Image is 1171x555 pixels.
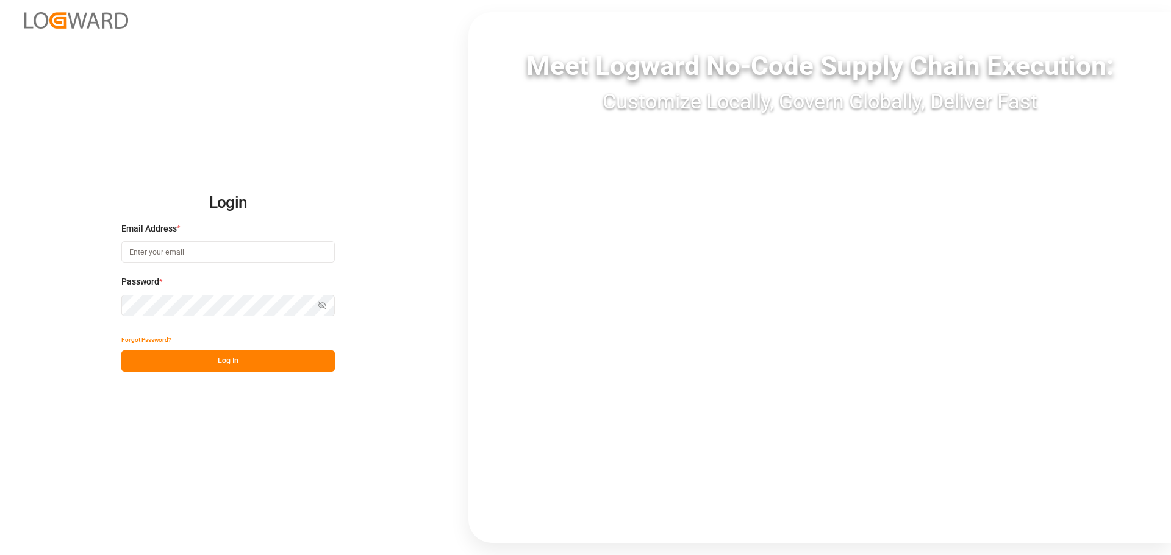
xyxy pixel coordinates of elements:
div: Customize Locally, Govern Globally, Deliver Fast [468,86,1171,117]
button: Log In [121,350,335,372]
div: Meet Logward No-Code Supply Chain Execution: [468,46,1171,86]
span: Password [121,275,159,288]
img: Logward_new_orange.png [24,12,128,29]
h2: Login [121,183,335,222]
input: Enter your email [121,241,335,263]
span: Email Address [121,222,177,235]
button: Forgot Password? [121,329,171,350]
